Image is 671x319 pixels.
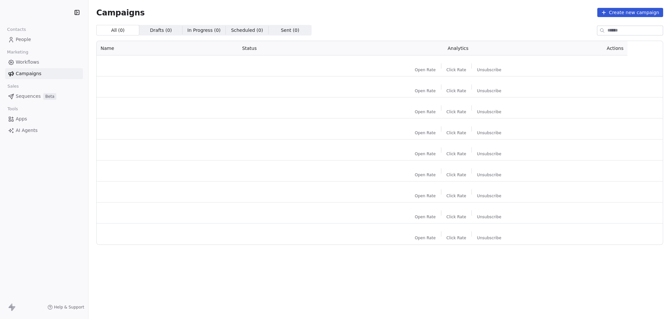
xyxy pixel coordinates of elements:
[367,41,549,55] th: Analytics
[447,235,466,241] span: Click Rate
[415,172,436,178] span: Open Rate
[477,214,501,220] span: Unsubscribe
[477,151,501,157] span: Unsubscribe
[43,93,56,100] span: Beta
[415,109,436,115] span: Open Rate
[5,68,83,79] a: Campaigns
[5,91,83,102] a: SequencesBeta
[447,172,466,178] span: Click Rate
[5,125,83,136] a: AI Agents
[5,57,83,68] a: Workflows
[54,305,84,310] span: Help & Support
[415,193,436,199] span: Open Rate
[16,127,38,134] span: AI Agents
[477,109,501,115] span: Unsubscribe
[48,305,84,310] a: Help & Support
[16,59,39,66] span: Workflows
[447,109,466,115] span: Click Rate
[16,116,27,122] span: Apps
[447,67,466,73] span: Click Rate
[5,34,83,45] a: People
[415,214,436,220] span: Open Rate
[150,27,172,34] span: Drafts ( 0 )
[415,88,436,94] span: Open Rate
[477,67,501,73] span: Unsubscribe
[281,27,299,34] span: Sent ( 0 )
[597,8,663,17] button: Create new campaign
[447,214,466,220] span: Click Rate
[231,27,263,34] span: Scheduled ( 0 )
[5,81,22,91] span: Sales
[477,235,501,241] span: Unsubscribe
[4,25,29,34] span: Contacts
[549,41,627,55] th: Actions
[477,193,501,199] span: Unsubscribe
[5,104,21,114] span: Tools
[415,130,436,136] span: Open Rate
[477,130,501,136] span: Unsubscribe
[187,27,221,34] span: In Progress ( 0 )
[16,70,41,77] span: Campaigns
[447,88,466,94] span: Click Rate
[447,130,466,136] span: Click Rate
[97,41,238,55] th: Name
[447,193,466,199] span: Click Rate
[477,88,501,94] span: Unsubscribe
[96,8,145,17] span: Campaigns
[447,151,466,157] span: Click Rate
[16,93,41,100] span: Sequences
[238,41,367,55] th: Status
[415,151,436,157] span: Open Rate
[477,172,501,178] span: Unsubscribe
[415,235,436,241] span: Open Rate
[5,114,83,124] a: Apps
[16,36,31,43] span: People
[415,67,436,73] span: Open Rate
[4,47,31,57] span: Marketing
